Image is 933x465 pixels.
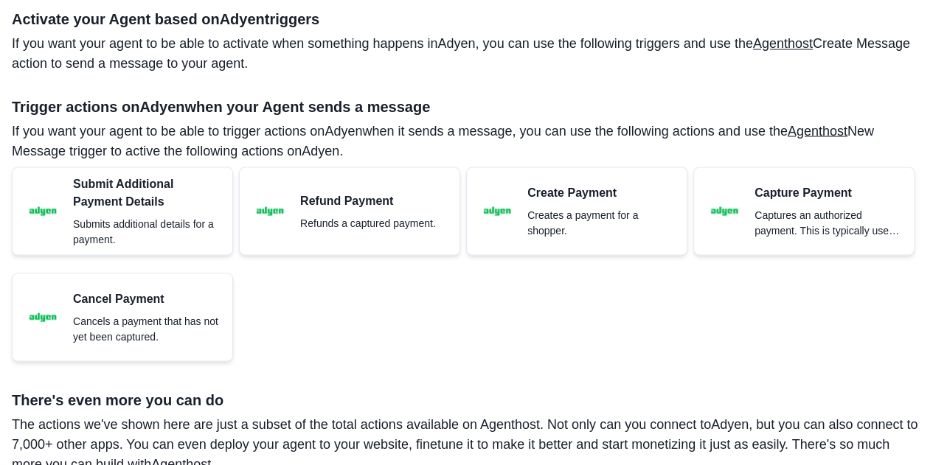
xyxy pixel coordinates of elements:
p: Refunds a captured payment. [300,215,436,231]
a: Agenthost [753,36,813,51]
p: Capture Payment [755,183,902,201]
p: If you want your agent to be able to trigger actions on Adyen when it sends a message, you can us... [12,121,921,161]
p: Submits additional details for a payment. [73,216,221,247]
p: Creates a payment for a shopper. [527,207,675,238]
img: Adyen logo [24,192,61,229]
p: Cancels a payment that has not yet been captured. [73,313,221,344]
img: Adyen logo [479,192,516,229]
a: Agenthost [788,123,847,138]
p: Submit Additional Payment Details [73,175,221,210]
p: If you want your agent to be able to activate when something happens in Adyen , you can use the f... [12,34,921,74]
img: Adyen logo [252,192,288,229]
p: Captures an authorized payment. This is typically used for delayed capture scenarios, such as whe... [755,207,902,238]
h4: Trigger actions on Adyen when your Agent sends a message [12,97,921,115]
p: Create Payment [527,183,675,201]
p: Cancel Payment [73,290,221,307]
p: Refund Payment [300,192,436,209]
h4: There's even more you can do [12,391,921,408]
img: Adyen logo [706,192,743,229]
h4: Activate your Agent based on Adyen triggers [12,10,921,28]
img: Adyen logo [24,298,61,335]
